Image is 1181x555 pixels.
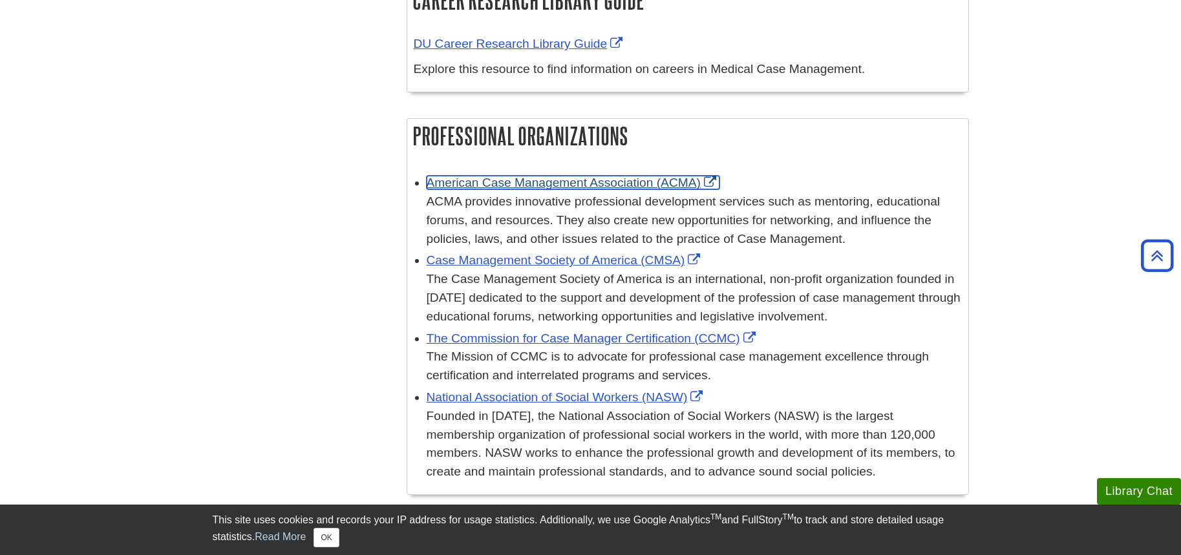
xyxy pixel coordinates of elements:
[407,119,968,153] h2: Professional Organizations
[1136,247,1178,264] a: Back to Top
[213,512,969,547] div: This site uses cookies and records your IP address for usage statistics. Additionally, we use Goo...
[314,528,339,547] button: Close
[255,531,306,542] a: Read More
[710,512,721,521] sup: TM
[427,348,962,385] div: The Mission of CCMC is to advocate for professional case management excellence through certificat...
[427,253,704,267] a: Link opens in new window
[427,407,962,481] div: Founded in [DATE], the National Association of Social Workers (NASW) is the largest membership or...
[414,60,962,79] p: Explore this resource to find information on careers in Medical Case Management.
[1097,478,1181,505] button: Library Chat
[783,512,794,521] sup: TM
[427,193,962,248] div: ACMA provides innovative professional development services such as mentoring, educational forums,...
[427,331,759,345] a: Link opens in new window
[427,270,962,326] div: The Case Management Society of America is an international, non-profit organization founded in [D...
[427,176,719,189] a: Link opens in new window
[414,37,626,50] a: Link opens in new window
[427,390,707,404] a: Link opens in new window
